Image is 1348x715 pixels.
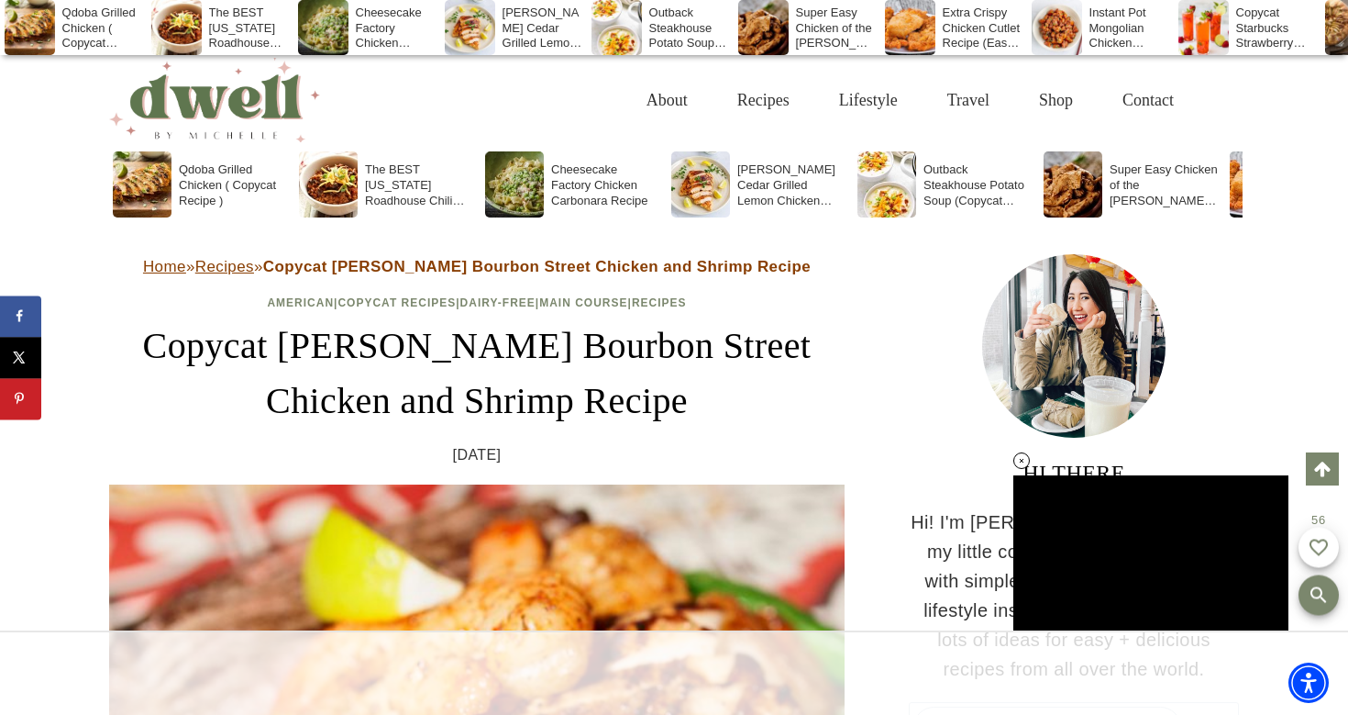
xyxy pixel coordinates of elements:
strong: Copycat [PERSON_NAME] Bourbon Street Chicken and Shrimp Recipe [263,258,811,275]
p: Hi! I'm [PERSON_NAME]. Welcome to my little corner of the internet filled with simple recipes, tr... [909,508,1239,684]
a: About [622,71,713,130]
a: Copycat Recipes [337,296,456,309]
a: Lifestyle [814,71,923,130]
nav: Primary Navigation [622,71,1199,130]
a: Recipes [632,296,687,309]
a: Travel [923,71,1014,130]
a: Recipes [195,258,254,275]
a: Shop [1014,71,1098,130]
h3: HI THERE [909,456,1239,489]
span: | | | | [267,296,686,309]
h1: Copycat [PERSON_NAME] Bourbon Street Chicken and Shrimp Recipe [109,318,845,429]
time: [DATE] [453,443,502,467]
iframe: Advertisement [536,651,812,697]
img: DWELL by michelle [109,58,320,142]
a: Home [143,258,186,275]
a: Scroll to top [1306,452,1339,486]
a: Dairy-Free [460,296,536,309]
a: Contact [1098,71,1199,130]
a: Recipes [713,71,814,130]
div: Accessibility Menu [1288,663,1329,703]
a: Main Course [539,296,627,309]
a: American [267,296,334,309]
span: » » [143,258,811,275]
